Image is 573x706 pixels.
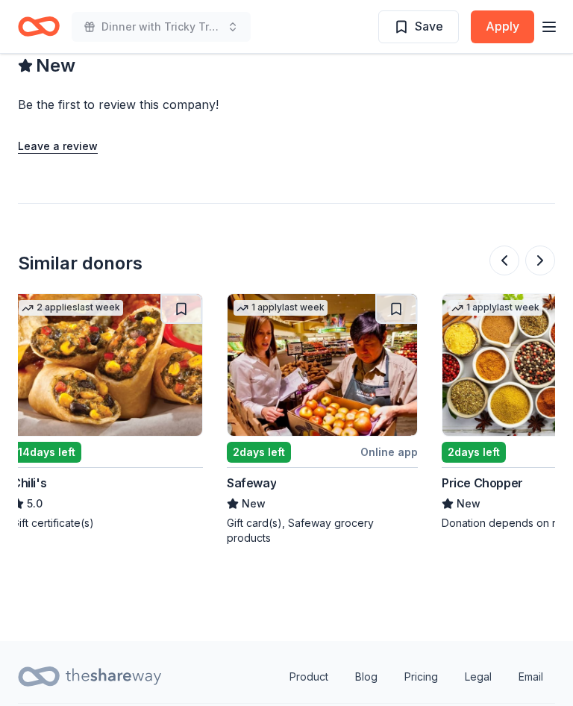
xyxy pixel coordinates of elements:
div: 2 days left [442,442,506,463]
nav: quick links [278,662,555,692]
img: Image for Chili's [13,294,202,436]
div: Price Chopper [442,474,523,492]
span: New [242,495,266,513]
div: 1 apply last week [448,300,542,316]
div: Gift card(s), Safeway grocery products [227,516,418,546]
span: Dinner with Tricky Tray and Live Entertainment . Featuring cuisine from local restaurants. [101,18,221,36]
span: New [457,495,480,513]
a: Image for Safeway1 applylast week2days leftOnline appSafewayNewGift card(s), Safeway grocery prod... [227,293,418,546]
a: Product [278,662,340,692]
button: Apply [471,10,534,43]
a: Legal [453,662,504,692]
div: 1 apply last week [234,300,328,316]
div: 2 applies last week [19,300,123,316]
button: Save [378,10,459,43]
button: Dinner with Tricky Tray and Live Entertainment . Featuring cuisine from local restaurants. [72,12,251,42]
div: Safeway [227,474,276,492]
button: Leave a review [18,137,98,155]
span: Save [415,16,443,36]
a: Blog [343,662,389,692]
a: Email [507,662,555,692]
a: Home [18,9,60,44]
div: Similar donors [18,252,143,275]
div: 2 days left [227,442,291,463]
a: Image for Chili's2 applieslast week14days leftChili's5.0Gift certificate(s) [12,293,203,531]
div: Be the first to review this company! [18,96,400,113]
img: Image for Safeway [228,294,417,436]
div: 14 days left [12,442,81,463]
a: Pricing [392,662,450,692]
div: Chili's [12,474,46,492]
div: Gift certificate(s) [12,516,203,531]
span: New [36,54,75,78]
span: 5.0 [27,495,43,513]
div: Online app [360,443,418,461]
